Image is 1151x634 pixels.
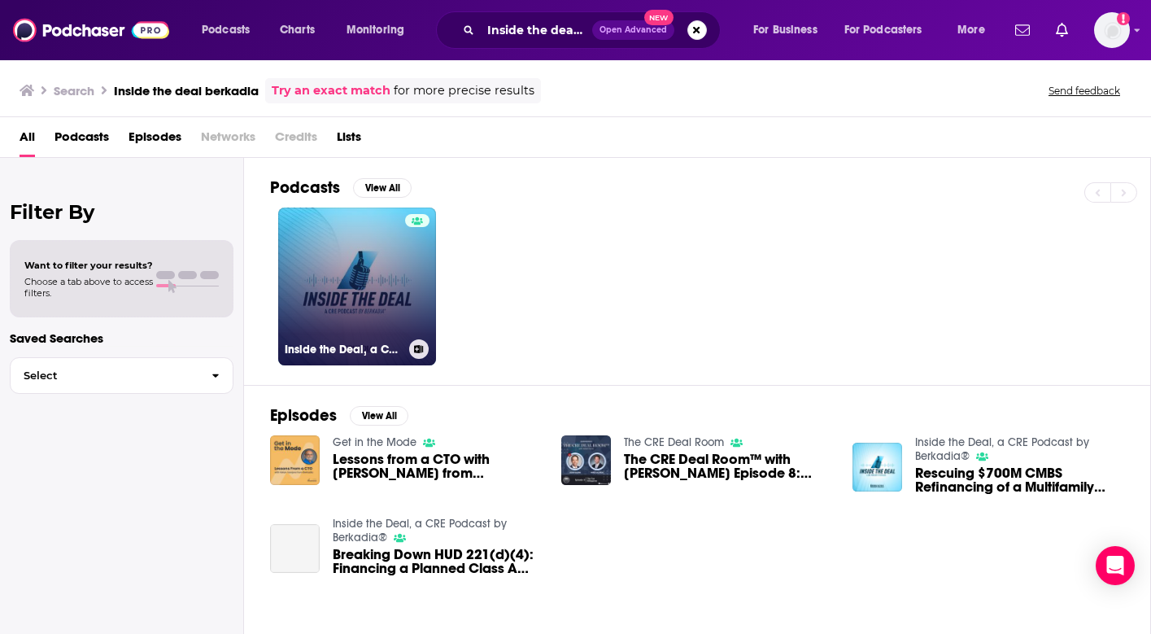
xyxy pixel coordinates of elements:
span: New [644,10,674,25]
a: EpisodesView All [270,405,408,426]
button: Show profile menu [1094,12,1130,48]
img: The CRE Deal Room™ with Adam Dunn Episode 8: Mike Salmon "The Tax Whisperer" [561,435,611,485]
h3: Search [54,83,94,98]
span: Choose a tab above to access filters. [24,276,153,299]
button: View All [353,178,412,198]
span: Logged in as jbarbour [1094,12,1130,48]
span: For Business [753,19,817,42]
a: Get in the Mode [333,435,416,449]
a: Inside the Deal, a CRE Podcast by Berkadia® [333,517,507,544]
button: open menu [190,17,271,43]
span: Lessons from a CTO with [PERSON_NAME] from [GEOGRAPHIC_DATA] [333,453,542,480]
span: for more precise results [394,81,534,100]
a: Inside the Deal, a CRE Podcast by Berkadia® [915,435,1089,463]
span: Credits [275,124,317,157]
a: All [20,124,35,157]
input: Search podcasts, credits, & more... [481,17,592,43]
div: Open Intercom Messenger [1096,546,1135,585]
a: Podcasts [54,124,109,157]
button: open menu [335,17,425,43]
img: Lessons from a CTO with Ketan Vanjara from Berkadia [270,435,320,485]
span: Select [11,370,198,381]
img: Podchaser - Follow, Share and Rate Podcasts [13,15,169,46]
button: Open AdvancedNew [592,20,674,40]
img: User Profile [1094,12,1130,48]
a: Show notifications dropdown [1049,16,1075,44]
a: Breaking Down HUD 221(d)(4): Financing a Planned Class A Multifamily Property [270,524,320,574]
div: Search podcasts, credits, & more... [451,11,736,49]
h3: Inside the Deal, a CRE Podcast by Berkadia® [285,343,403,356]
span: Monitoring [347,19,404,42]
h3: Inside the deal berkadia [114,83,259,98]
button: open menu [742,17,838,43]
span: For Podcasters [844,19,922,42]
span: Networks [201,124,255,157]
a: The CRE Deal Room [624,435,724,449]
h2: Episodes [270,405,337,426]
img: Rescuing $700M CMBS Refinancing of a Multifamily Portfolio [852,443,902,492]
a: Episodes [129,124,181,157]
button: Send feedback [1044,84,1125,98]
a: Lessons from a CTO with Ketan Vanjara from Berkadia [333,453,542,480]
svg: Email not verified [1117,12,1130,25]
a: Lists [337,124,361,157]
button: open menu [834,17,946,43]
span: The CRE Deal Room™ with [PERSON_NAME] Episode 8: [PERSON_NAME] "The Tax Whisperer" [624,453,833,480]
button: Select [10,357,233,394]
span: Open Advanced [599,26,667,34]
a: Breaking Down HUD 221(d)(4): Financing a Planned Class A Multifamily Property [333,548,542,575]
button: open menu [946,17,1005,43]
p: Saved Searches [10,330,233,346]
button: View All [350,406,408,426]
a: The CRE Deal Room™ with Adam Dunn Episode 8: Mike Salmon "The Tax Whisperer" [624,453,833,480]
h2: Podcasts [270,177,340,198]
a: Try an exact match [272,81,390,100]
a: Charts [269,17,325,43]
span: Podcasts [202,19,250,42]
a: Rescuing $700M CMBS Refinancing of a Multifamily Portfolio [915,466,1124,494]
span: Want to filter your results? [24,260,153,271]
a: Show notifications dropdown [1009,16,1036,44]
a: Inside the Deal, a CRE Podcast by Berkadia® [278,208,436,365]
h2: Filter By [10,200,233,224]
span: Charts [280,19,315,42]
a: PodcastsView All [270,177,412,198]
span: More [957,19,985,42]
